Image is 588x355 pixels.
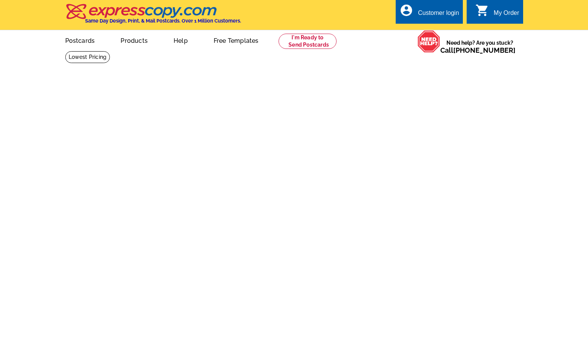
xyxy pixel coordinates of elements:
span: Call [440,46,516,54]
div: Customer login [418,10,459,20]
a: shopping_cart My Order [475,8,519,18]
i: shopping_cart [475,3,489,17]
a: Postcards [53,31,107,49]
a: Free Templates [201,31,271,49]
span: Need help? Are you stuck? [440,39,519,54]
div: My Order [494,10,519,20]
i: account_circle [400,3,413,17]
a: Same Day Design, Print, & Mail Postcards. Over 1 Million Customers. [65,9,241,24]
img: help [417,30,440,53]
h4: Same Day Design, Print, & Mail Postcards. Over 1 Million Customers. [85,18,241,24]
a: account_circle Customer login [400,8,459,18]
a: Products [108,31,160,49]
a: Help [161,31,200,49]
a: [PHONE_NUMBER] [453,46,516,54]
